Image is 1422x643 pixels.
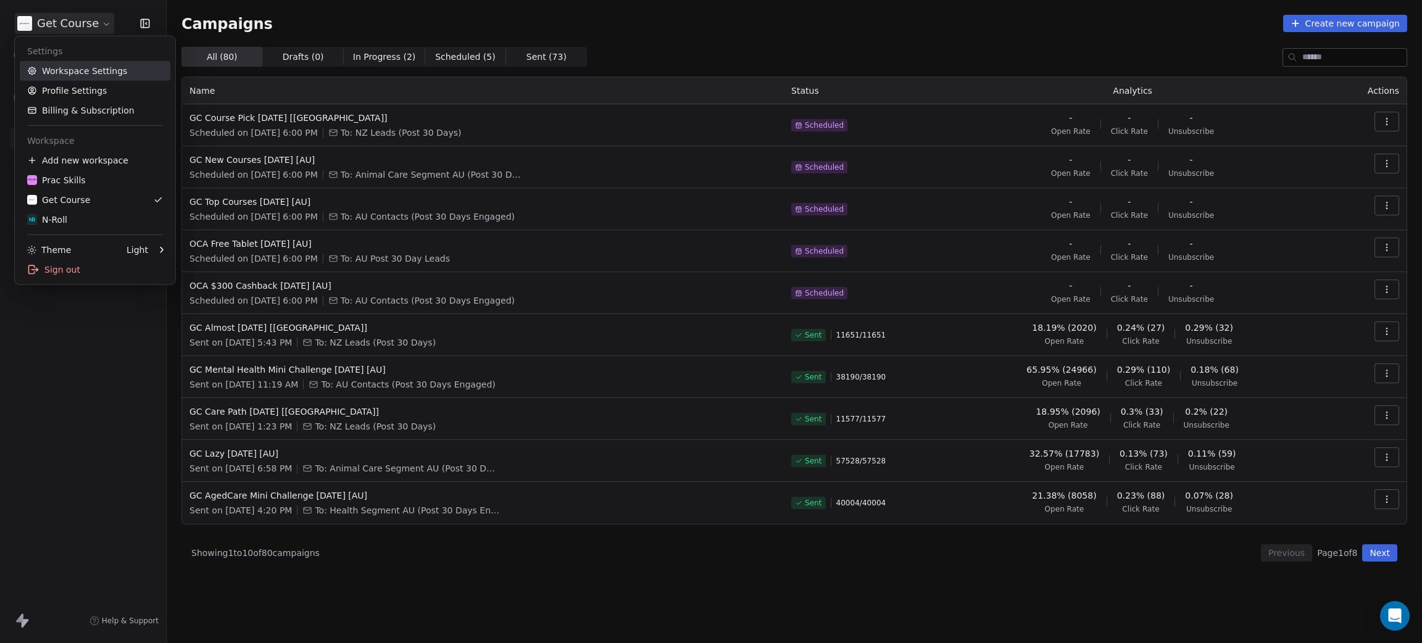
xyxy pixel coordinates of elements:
div: Light [127,244,148,256]
a: Billing & Subscription [20,101,170,120]
a: Profile Settings [20,81,170,101]
div: Add new workspace [20,151,170,170]
div: Get Course [27,194,90,206]
div: Workspace [20,131,170,151]
div: Prac Skills [27,174,86,186]
img: Profile%20Image%20(1).png [27,215,37,225]
img: PracSkills%20Email%20Display%20Picture.png [27,175,37,185]
div: N-Roll [27,214,67,226]
img: gc-on-white.png [27,195,37,205]
div: Theme [27,244,71,256]
div: Sign out [20,260,170,280]
div: Settings [20,41,170,61]
a: Workspace Settings [20,61,170,81]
